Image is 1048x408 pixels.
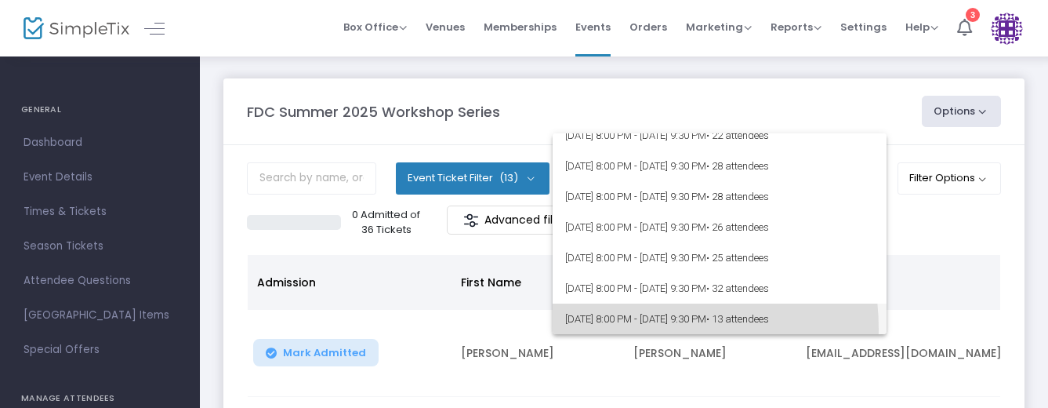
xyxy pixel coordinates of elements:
[565,304,874,334] span: [DATE] 8:00 PM - [DATE] 9:30 PM
[565,273,874,304] span: [DATE] 8:00 PM - [DATE] 9:30 PM
[706,282,769,294] span: • 32 attendees
[565,212,874,242] span: [DATE] 8:00 PM - [DATE] 9:30 PM
[706,313,769,325] span: • 13 attendees
[706,129,769,141] span: • 22 attendees
[706,252,769,264] span: • 25 attendees
[706,191,769,202] span: • 28 attendees
[565,151,874,181] span: [DATE] 8:00 PM - [DATE] 9:30 PM
[565,120,874,151] span: [DATE] 8:00 PM - [DATE] 9:30 PM
[565,181,874,212] span: [DATE] 8:00 PM - [DATE] 9:30 PM
[706,160,769,172] span: • 28 attendees
[565,242,874,273] span: [DATE] 8:00 PM - [DATE] 9:30 PM
[706,221,769,233] span: • 26 attendees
